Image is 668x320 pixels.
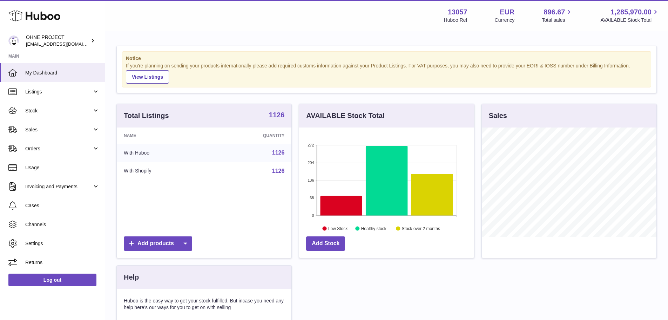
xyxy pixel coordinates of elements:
[25,70,100,76] span: My Dashboard
[495,17,515,24] div: Currency
[126,63,647,84] div: If you're planning on sending your products internationally please add required customs informati...
[124,236,192,251] a: Add products
[269,111,285,118] strong: 1126
[124,298,284,311] p: Huboo is the easy way to get your stock fulfilled. But incase you need any help here's our ways f...
[25,202,100,209] span: Cases
[126,70,169,84] a: View Listings
[500,7,514,17] strong: EUR
[308,143,314,147] text: 272
[124,273,139,282] h3: Help
[25,107,92,114] span: Stock
[308,178,314,182] text: 136
[306,236,345,251] a: Add Stock
[308,161,314,165] text: 204
[402,226,440,231] text: Stock over 2 months
[328,226,348,231] text: Low Stock
[306,111,384,120] h3: AVAILABLE Stock Total
[448,7,467,17] strong: 13057
[25,89,92,95] span: Listings
[25,259,100,266] span: Returns
[610,7,652,17] span: 1,285,970.00
[124,111,169,120] h3: Total Listings
[272,168,285,174] a: 1126
[25,240,100,247] span: Settings
[361,226,387,231] text: Healthy stock
[25,183,92,190] span: Invoicing and Payments
[542,17,573,24] span: Total sales
[444,17,467,24] div: Huboo Ref
[269,111,285,120] a: 1126
[25,164,100,171] span: Usage
[600,7,660,24] a: 1,285,970.00 AVAILABLE Stock Total
[8,274,96,286] a: Log out
[126,55,647,62] strong: Notice
[8,35,19,46] img: internalAdmin-13057@internal.huboo.com
[211,128,292,144] th: Quantity
[25,221,100,228] span: Channels
[26,41,103,47] span: [EMAIL_ADDRESS][DOMAIN_NAME]
[600,17,660,24] span: AVAILABLE Stock Total
[117,144,211,162] td: With Huboo
[25,145,92,152] span: Orders
[117,162,211,180] td: With Shopify
[117,128,211,144] th: Name
[310,196,314,200] text: 68
[542,7,573,24] a: 896.67 Total sales
[26,34,89,47] div: OHNE PROJECT
[544,7,565,17] span: 896.67
[489,111,507,120] h3: Sales
[312,213,314,217] text: 0
[25,126,92,133] span: Sales
[272,150,285,156] a: 1126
